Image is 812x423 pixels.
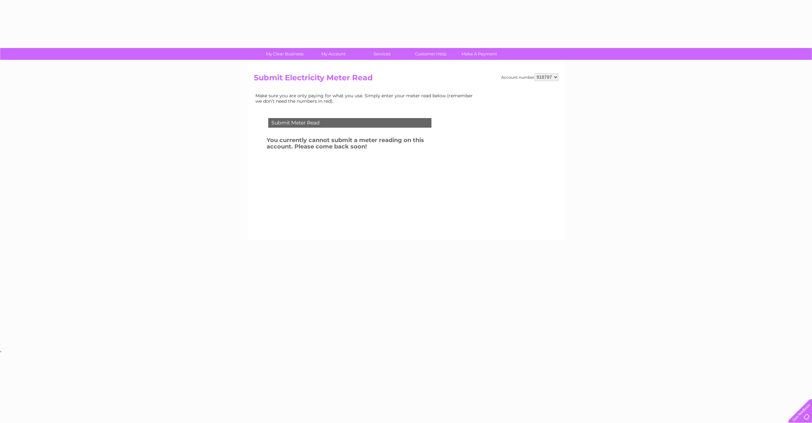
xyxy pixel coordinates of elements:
div: Account number [501,73,559,81]
h3: You currently cannot submit a meter reading on this account. Please come back soon! [267,136,448,153]
div: Submit Meter Read [268,118,431,128]
h2: Submit Electricity Meter Read [254,73,559,85]
a: My Account [307,48,360,60]
a: Customer Help [404,48,457,60]
a: Make A Payment [453,48,506,60]
a: My Clear Business [258,48,311,60]
a: Services [356,48,408,60]
td: Make sure you are only paying for what you use. Simply enter your meter read below (remember we d... [254,92,478,105]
